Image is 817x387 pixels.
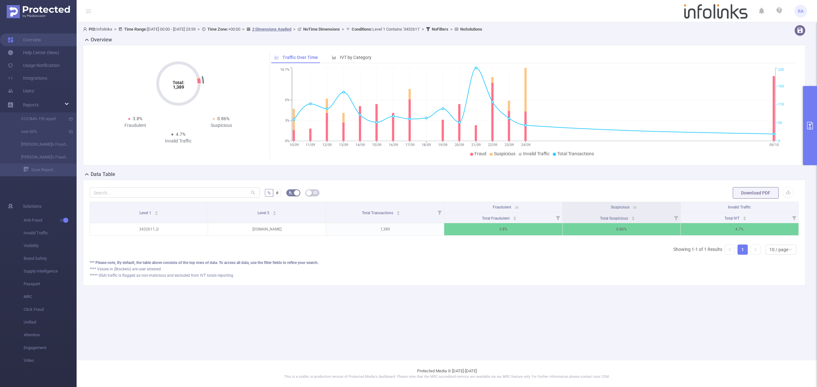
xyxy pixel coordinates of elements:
[154,210,158,214] div: Sort
[280,68,289,72] tspan: 10.7%
[24,290,77,303] span: MRC
[24,303,77,316] span: Click Fraud
[733,187,779,199] button: Download PDF
[455,143,464,147] tspan: 20/09
[340,27,346,32] span: >
[778,68,784,72] tspan: 220
[90,187,260,198] input: Search...
[240,27,246,32] span: >
[77,360,817,387] footer: Protected Media © [DATE]-[DATE]
[13,138,69,151] a: [PERSON_NAME]'s Fraud Report
[289,143,298,147] tspan: 10/09
[362,211,394,215] span: Total Transactions
[611,205,630,209] span: Suspicious
[420,27,426,32] span: >
[289,191,292,194] i: icon: bg-colors
[90,260,799,266] div: *** Please note, By default, the table above consists of the top rows of data. To access all data...
[725,245,735,255] li: Previous Page
[631,215,635,217] i: icon: caret-up
[778,121,782,125] tspan: 55
[743,215,746,217] i: icon: caret-up
[743,218,746,220] i: icon: caret-down
[339,143,348,147] tspan: 13/09
[513,215,517,219] div: Sort
[798,5,804,18] span: RA
[8,46,59,59] a: Help Center (New)
[553,213,562,223] i: Filter menu
[444,223,562,235] p: 3.8%
[513,218,516,220] i: icon: caret-down
[460,27,482,32] b: No Solutions
[493,205,511,209] span: Fraudulent
[178,122,265,129] div: Suspicious
[475,151,486,156] span: Fraud
[23,102,39,107] span: Reports
[273,210,276,212] i: icon: caret-up
[24,227,77,239] span: Invalid Traffic
[372,143,381,147] tspan: 15/09
[285,139,289,143] tspan: 0%
[91,36,112,44] h2: Overview
[217,116,229,121] span: 0.86%
[778,139,780,143] tspan: 0
[285,98,289,102] tspan: 6%
[778,84,784,88] tspan: 165
[326,223,444,235] p: 1,389
[432,27,448,32] b: No Filters
[196,27,202,32] span: >
[8,59,60,72] a: Usage Notification
[133,116,142,121] span: 3.8%
[24,164,77,176] a: Save Report...
[90,266,799,272] div: **** Values in (Brackets) are user attested
[769,245,788,254] div: 10 / page
[173,84,184,90] tspan: 1,389
[313,191,317,194] i: icon: table
[24,265,77,278] span: Supply Intelligence
[778,103,784,107] tspan: 110
[471,143,480,147] tspan: 21/09
[282,55,318,60] span: Traffic Over Time
[435,202,444,223] i: Filter menu
[90,223,208,235] p: 3432611_0
[728,205,751,209] span: Invalid Traffic
[89,27,96,32] b: PID:
[557,151,594,156] span: Total Transactions
[24,354,77,367] span: Video
[352,27,420,32] span: Level 1 Contains '3432611'
[252,27,291,32] u: 2 Dimensions Applied
[769,143,778,147] tspan: 09/10
[276,190,279,195] span: #
[352,27,372,32] b: Conditions :
[155,210,158,212] i: icon: caret-up
[422,143,431,147] tspan: 18/09
[285,119,289,123] tspan: 3%
[521,143,530,147] tspan: 24/09
[563,223,680,235] p: 0.86%
[176,132,185,137] span: 4.7%
[738,245,747,254] a: 1
[90,273,799,278] div: ***** SSAI traffic is flagged as non-malicious and excluded from IVT totals reporting
[208,223,326,235] p: [DOMAIN_NAME]
[13,151,69,164] a: [PERSON_NAME]'s Fraud Report with Host (site)
[438,143,447,147] tspan: 19/09
[83,27,89,31] i: icon: user
[753,248,757,252] i: icon: right
[631,218,635,220] i: icon: caret-down
[303,27,340,32] b: No Time Dimensions
[306,143,315,147] tspan: 11/09
[513,215,516,217] i: icon: caret-up
[494,151,515,156] span: Suspicious
[23,200,41,213] span: Solutions
[397,213,400,215] i: icon: caret-down
[388,143,398,147] tspan: 16/09
[24,316,77,329] span: Unified
[671,213,680,223] i: Filter menu
[24,341,77,354] span: Engagement
[13,125,69,138] a: over 60%
[24,252,77,265] span: Brand Safety
[340,55,371,60] span: IVT by Category
[155,213,158,215] i: icon: caret-down
[355,143,364,147] tspan: 14/09
[448,27,454,32] span: >
[207,27,228,32] b: Time Zone:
